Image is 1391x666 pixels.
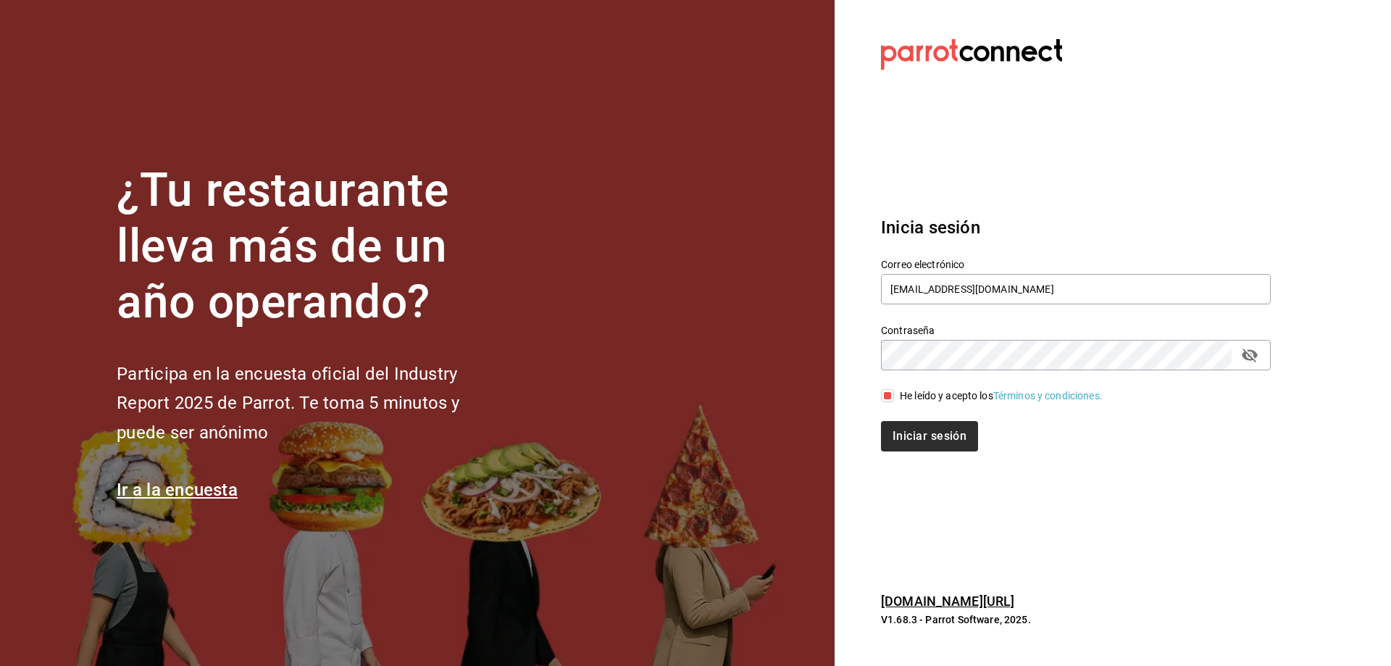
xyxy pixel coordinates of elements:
[117,359,508,448] h2: Participa en la encuesta oficial del Industry Report 2025 de Parrot. Te toma 5 minutos y puede se...
[881,421,978,451] button: Iniciar sesión
[881,274,1271,304] input: Ingresa tu correo electrónico
[881,594,1014,609] a: [DOMAIN_NAME][URL]
[900,388,1103,404] div: He leído y acepto los
[881,259,1271,270] label: Correo electrónico
[117,480,238,500] a: Ir a la encuesta
[1237,343,1262,367] button: passwordField
[881,325,1271,336] label: Contraseña
[881,612,1271,627] p: V1.68.3 - Parrot Software, 2025.
[117,163,508,330] h1: ¿Tu restaurante lleva más de un año operando?
[993,390,1103,401] a: Términos y condiciones.
[881,215,1271,241] h3: Inicia sesión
